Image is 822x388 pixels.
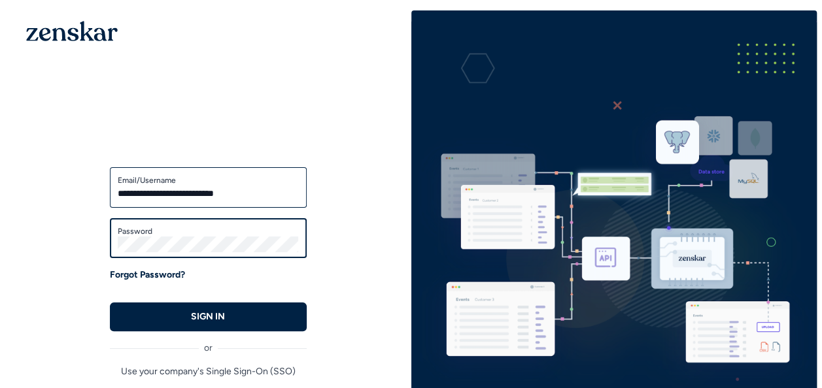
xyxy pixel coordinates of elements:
a: Forgot Password? [110,268,185,282]
label: Password [118,226,299,236]
div: or [110,331,307,355]
img: 1OGAJ2xQqyY4LXKgY66KYq0eOWRCkrZdAb3gUhuVAqdWPZE9SRJmCz+oDMSn4zDLXe31Ii730ItAGKgCKgCCgCikA4Av8PJUP... [26,21,118,41]
p: Use your company's Single Sign-On (SSO) [110,365,307,378]
button: SIGN IN [110,302,307,331]
p: SIGN IN [191,310,225,323]
label: Email/Username [118,175,299,186]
